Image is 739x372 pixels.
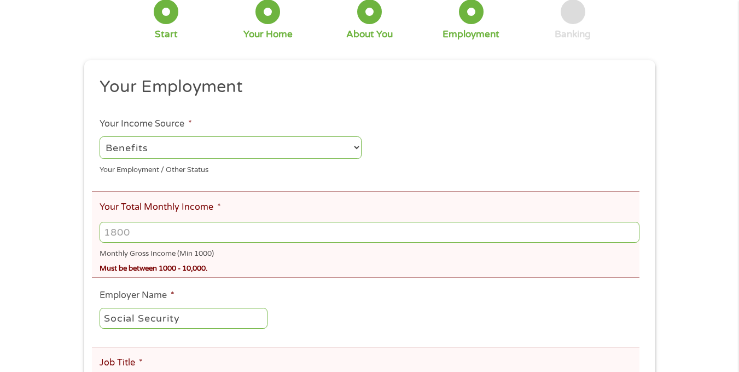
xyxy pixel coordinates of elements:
[100,290,174,301] label: Employer Name
[100,202,221,213] label: Your Total Monthly Income
[100,245,639,260] div: Monthly Gross Income (Min 1000)
[243,28,293,41] div: Your Home
[100,118,192,130] label: Your Income Source
[100,161,362,175] div: Your Employment / Other Status
[100,308,267,329] input: Walmart
[443,28,499,41] div: Employment
[100,76,631,98] h2: Your Employment
[555,28,591,41] div: Banking
[100,357,143,369] label: Job Title
[155,28,178,41] div: Start
[346,28,393,41] div: About You
[100,260,639,274] div: Must be between 1000 - 10,000.
[100,222,639,243] input: 1800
